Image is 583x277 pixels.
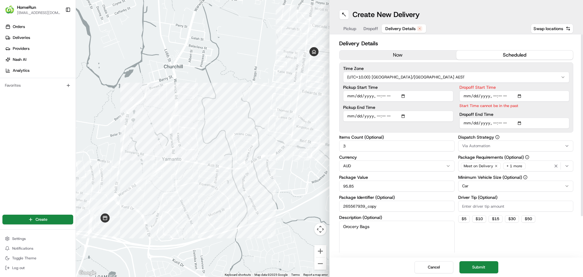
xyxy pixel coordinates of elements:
[13,24,25,29] span: Orders
[12,236,26,241] span: Settings
[36,217,47,222] span: Create
[464,164,493,168] span: Meet on Delivery
[77,269,97,277] a: Open this area in Google Maps (opens a new window)
[339,39,573,48] h2: Delivery Details
[339,181,455,192] input: Enter package value
[458,135,574,139] label: Dispatch Strategy
[462,143,490,149] span: Via Automation
[458,215,470,223] button: $5
[314,245,326,257] button: Zoom in
[339,50,456,60] button: now
[534,26,563,32] span: Swap locations
[13,35,30,40] span: Deliveries
[523,175,527,179] button: Minimum Vehicle Size (Optional)
[531,24,573,33] button: Swap locations
[254,273,288,276] span: Map data ©2025 Google
[353,10,420,19] h1: Create New Delivery
[472,215,486,223] button: $10
[495,135,499,139] button: Dispatch Strategy
[2,81,73,90] div: Favorites
[458,201,574,212] input: Enter driver tip amount
[343,66,569,71] label: Time Zone
[77,269,97,277] img: Google
[2,44,76,54] a: Providers
[17,10,60,15] button: [EMAIL_ADDRESS][DOMAIN_NAME]
[363,26,378,32] span: Dropoff
[2,2,63,17] button: HomeRunHomeRun[EMAIL_ADDRESS][DOMAIN_NAME]
[343,26,356,32] span: Pickup
[456,50,573,60] button: scheduled
[2,33,76,43] a: Deliveries
[13,68,29,73] span: Analytics
[2,22,76,32] a: Orders
[385,26,416,32] span: Delivery Details
[525,155,529,159] button: Package Requirements (Optional)
[414,261,453,273] button: Cancel
[12,265,25,270] span: Log out
[225,273,251,277] button: Keyboard shortcuts
[458,195,574,199] label: Driver Tip (Optional)
[2,254,73,262] button: Toggle Theme
[339,140,455,151] input: Enter number of items
[459,103,570,109] p: Start Time cannot be in the past
[458,175,574,179] label: Minimum Vehicle Size (Optional)
[339,195,455,199] label: Package Identifier (Optional)
[339,221,455,255] textarea: Grocery Bags
[459,261,498,273] button: Submit
[489,215,503,223] button: $15
[2,66,76,75] a: Analytics
[13,46,29,51] span: Providers
[291,273,300,276] a: Terms
[2,234,73,243] button: Settings
[2,264,73,272] button: Log out
[458,161,574,171] button: Meet on Delivery+ 1 more
[12,246,33,251] span: Notifications
[339,155,455,159] label: Currency
[314,223,326,235] button: Map camera controls
[314,258,326,270] button: Zoom out
[339,135,455,139] label: Items Count (Optional)
[2,55,76,64] a: Nash AI
[458,155,574,159] label: Package Requirements (Optional)
[13,57,26,62] span: Nash AI
[2,215,73,224] button: Create
[343,85,453,89] label: Pickup Start Time
[505,215,519,223] button: $30
[459,112,570,116] label: Dropoff End Time
[521,215,535,223] button: $50
[458,140,574,151] button: Via Automation
[339,175,455,179] label: Package Value
[2,244,73,253] button: Notifications
[503,163,526,169] div: + 1 more
[303,273,328,276] a: Report a map error
[12,256,36,261] span: Toggle Theme
[5,5,15,15] img: HomeRun
[17,4,36,10] button: HomeRun
[339,215,455,220] label: Description (Optional)
[343,105,453,109] label: Pickup End Time
[459,85,570,89] label: Dropoff Start Time
[339,201,455,212] input: Enter package identifier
